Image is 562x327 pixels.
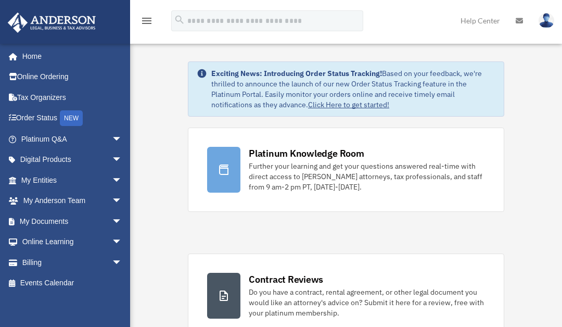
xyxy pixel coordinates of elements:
div: Do you have a contract, rental agreement, or other legal document you would like an attorney's ad... [249,287,485,318]
span: arrow_drop_down [112,149,133,171]
a: menu [140,18,153,27]
a: My Anderson Teamarrow_drop_down [7,191,138,211]
img: User Pic [539,13,554,28]
div: Further your learning and get your questions answered real-time with direct access to [PERSON_NAM... [249,161,485,192]
div: Based on your feedback, we're thrilled to announce the launch of our new Order Status Tracking fe... [211,68,495,110]
span: arrow_drop_down [112,211,133,232]
a: Tax Organizers [7,87,138,108]
a: Click Here to get started! [308,100,389,109]
a: Online Learningarrow_drop_down [7,232,138,253]
div: NEW [60,110,83,126]
span: arrow_drop_down [112,191,133,212]
div: Platinum Knowledge Room [249,147,364,160]
span: arrow_drop_down [112,232,133,253]
strong: Exciting News: Introducing Order Status Tracking! [211,69,382,78]
a: Events Calendar [7,273,138,294]
a: Platinum Knowledge Room Further your learning and get your questions answered real-time with dire... [188,128,504,212]
a: My Entitiesarrow_drop_down [7,170,138,191]
div: Contract Reviews [249,273,323,286]
img: Anderson Advisors Platinum Portal [5,12,99,33]
a: Home [7,46,133,67]
a: Digital Productsarrow_drop_down [7,149,138,170]
i: menu [140,15,153,27]
a: Billingarrow_drop_down [7,252,138,273]
span: arrow_drop_down [112,252,133,273]
a: My Documentsarrow_drop_down [7,211,138,232]
i: search [174,14,185,26]
a: Platinum Q&Aarrow_drop_down [7,129,138,149]
a: Order StatusNEW [7,108,138,129]
a: Online Ordering [7,67,138,87]
span: arrow_drop_down [112,129,133,150]
span: arrow_drop_down [112,170,133,191]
